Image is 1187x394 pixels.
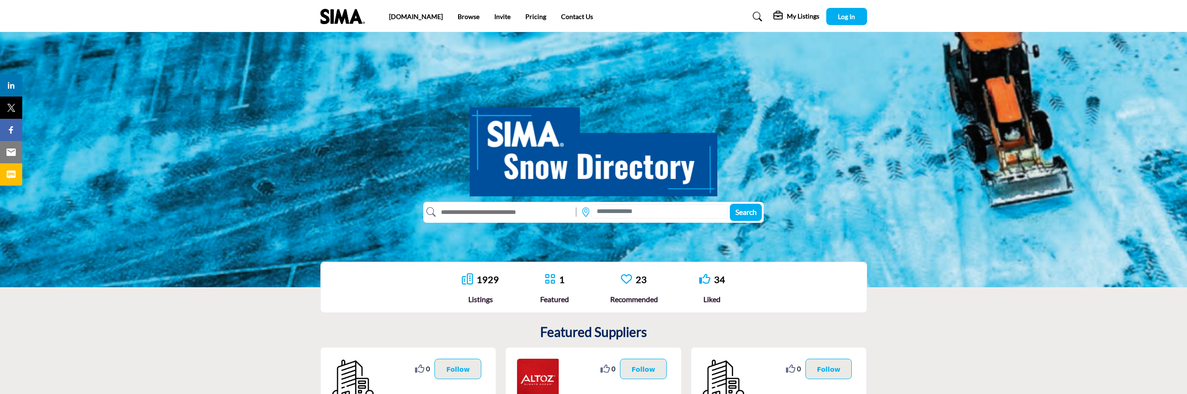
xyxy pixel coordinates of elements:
a: [DOMAIN_NAME] [389,13,443,20]
a: Search [744,9,768,24]
button: Follow [805,359,852,379]
a: 1 [559,274,565,285]
p: Follow [817,364,841,374]
p: Follow [632,364,655,374]
a: Browse [458,13,479,20]
a: 1929 [477,274,499,285]
span: Log In [838,13,855,20]
img: SIMA Snow Directory [470,97,717,196]
div: Recommended [610,294,658,305]
a: Invite [494,13,511,20]
a: Pricing [525,13,546,20]
img: Rectangle%203585.svg [574,205,579,219]
i: Go to Liked [699,273,710,284]
div: Featured [540,294,569,305]
a: Go to Recommended [621,273,632,286]
p: Follow [446,364,470,374]
a: 34 [714,274,725,285]
span: Search [735,207,757,216]
h5: My Listings [787,12,819,20]
h2: Featured Suppliers [540,324,647,340]
div: My Listings [773,11,819,22]
span: 0 [426,364,430,374]
a: 23 [636,274,647,285]
span: 0 [612,364,615,374]
button: Search [730,204,762,221]
a: Go to Featured [544,273,555,286]
a: Contact Us [561,13,593,20]
div: Listings [462,294,499,305]
div: Liked [699,294,725,305]
img: Site Logo [320,9,370,24]
button: Follow [434,359,481,379]
span: 0 [797,364,801,374]
button: Follow [620,359,667,379]
button: Log In [826,8,867,25]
